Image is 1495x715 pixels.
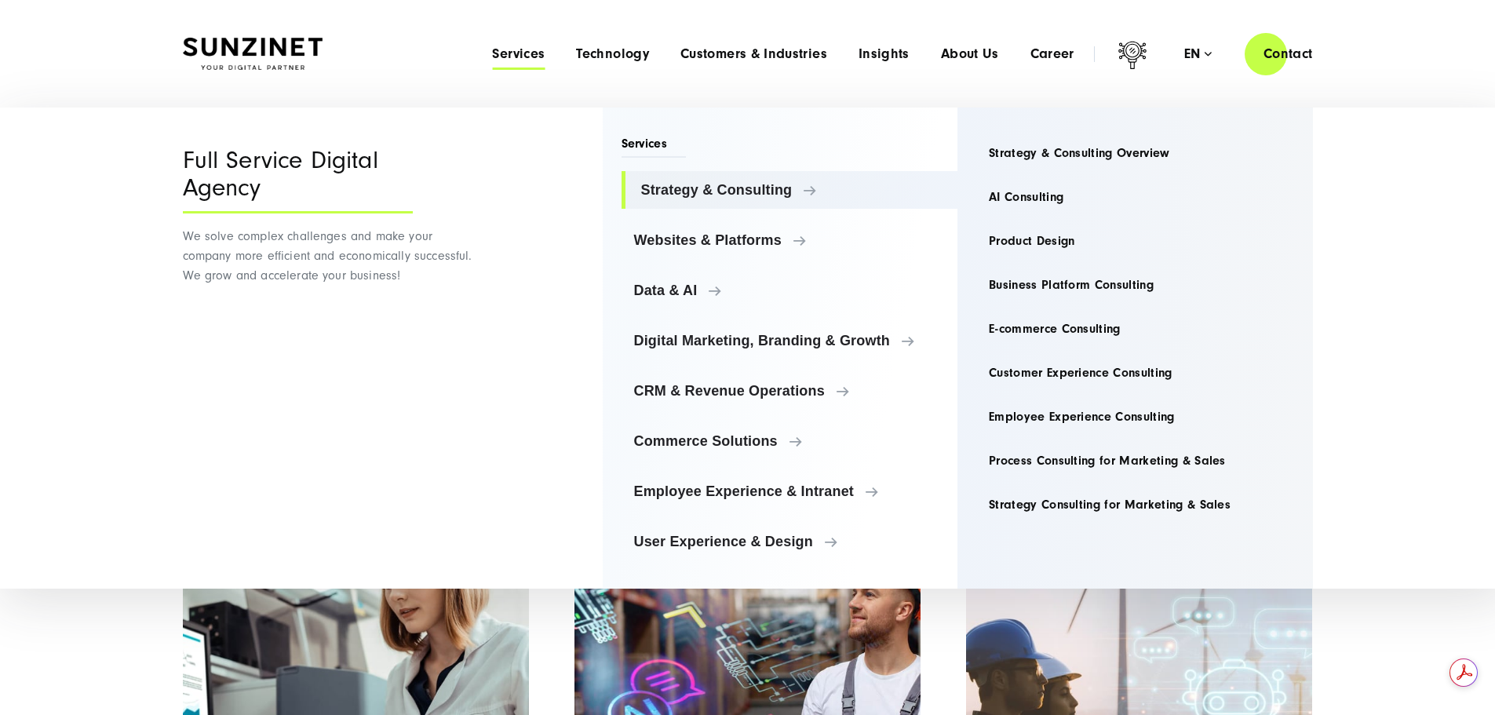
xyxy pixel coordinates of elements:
[492,46,545,62] a: Services
[183,227,477,286] p: We solve complex challenges and make your company more efficient and economically successful. We ...
[641,182,946,198] span: Strategy & Consulting
[622,171,958,209] a: Strategy & Consulting
[634,534,946,549] span: User Experience & Design
[976,134,1294,172] a: Strategy & Consulting Overview
[622,221,958,259] a: Websites & Platforms
[859,46,910,62] a: Insights
[976,222,1294,260] a: Product Design
[976,486,1294,523] a: Strategy Consulting for Marketing & Sales
[183,38,323,71] img: SUNZINET Full Service Digital Agentur
[183,147,413,213] div: Full Service Digital Agency
[976,442,1294,480] a: Process Consulting for Marketing & Sales
[634,433,946,449] span: Commerce Solutions
[1245,31,1332,76] a: Contact
[976,310,1294,348] a: E-commerce Consulting
[976,398,1294,436] a: Employee Experience Consulting
[1184,46,1212,62] div: en
[976,178,1294,216] a: AI Consulting
[941,46,999,62] a: About Us
[634,283,946,298] span: Data & AI
[1030,46,1074,62] a: Career
[976,266,1294,304] a: Business Platform Consulting
[634,383,946,399] span: CRM & Revenue Operations
[622,272,958,309] a: Data & AI
[680,46,827,62] a: Customers & Industries
[622,322,958,359] a: Digital Marketing, Branding & Growth
[576,46,649,62] a: Technology
[976,354,1294,392] a: Customer Experience Consulting
[622,523,958,560] a: User Experience & Design
[622,422,958,460] a: Commerce Solutions
[634,333,946,348] span: Digital Marketing, Branding & Growth
[634,232,946,248] span: Websites & Platforms
[622,135,687,158] span: Services
[622,372,958,410] a: CRM & Revenue Operations
[634,483,946,499] span: Employee Experience & Intranet
[622,472,958,510] a: Employee Experience & Intranet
